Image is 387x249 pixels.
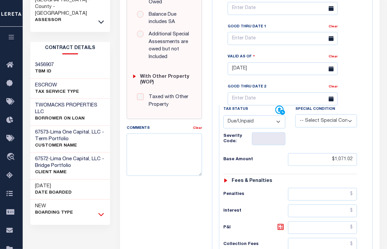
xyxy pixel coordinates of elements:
[232,178,272,184] h6: Fees & Penalties
[329,85,338,88] a: Clear
[35,190,72,196] p: Date Boarded
[35,115,105,122] p: BORROWER ON LOAN
[35,130,104,142] span: Lima One Capital, LLC - Term Portfolio
[223,106,248,112] label: Tax Status
[35,169,105,176] p: CLIENT Name
[223,208,288,214] h6: Interest
[145,11,192,26] label: Balance Due includes SA
[288,205,357,217] input: $
[35,203,73,210] h3: NEW
[228,62,338,75] input: Enter Date
[30,42,110,54] h2: CONTRACT details
[228,53,255,60] label: Valid as Of
[223,134,252,144] h6: Severity Code:
[223,242,288,247] h6: Collection Fees
[228,32,338,45] input: Enter Date
[35,129,105,143] h3: -
[288,188,357,201] input: $
[35,62,54,68] h3: 3456907
[193,127,202,130] a: Clear
[223,223,288,232] h6: P&I
[228,24,266,30] label: Good Thru Date 1
[35,82,79,89] h3: ESCROW
[228,92,338,105] input: Enter Date
[35,17,105,24] p: Assessor
[145,31,192,61] label: Additional Special Assessments are owed but not Included
[329,55,338,58] a: Clear
[329,25,338,28] a: Clear
[35,183,72,190] h3: [DATE]
[140,74,196,85] h6: with Other Property (WOP)
[35,130,49,135] span: 67573
[35,157,104,168] span: Lima One Capital, LLC - Bridge Portfolio
[145,93,192,108] label: Taxed with Other Property
[35,89,79,95] p: Tax Service Type
[35,143,105,149] p: CUSTOMER Name
[288,221,357,234] input: $
[35,156,105,169] h3: -
[127,126,150,131] label: Comments
[6,153,17,162] i: travel_explore
[228,84,266,90] label: Good Thru Date 2
[228,2,338,15] input: Enter Date
[35,157,49,162] span: 67572
[35,210,73,216] p: Boarding Type
[295,106,335,112] label: Special Condition
[35,68,54,75] p: TBM ID
[35,102,105,115] h3: TWOMACKS PROPERTIES LLC
[223,192,288,197] h6: Penalties
[288,153,357,166] input: $
[223,157,288,162] h6: Base Amount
